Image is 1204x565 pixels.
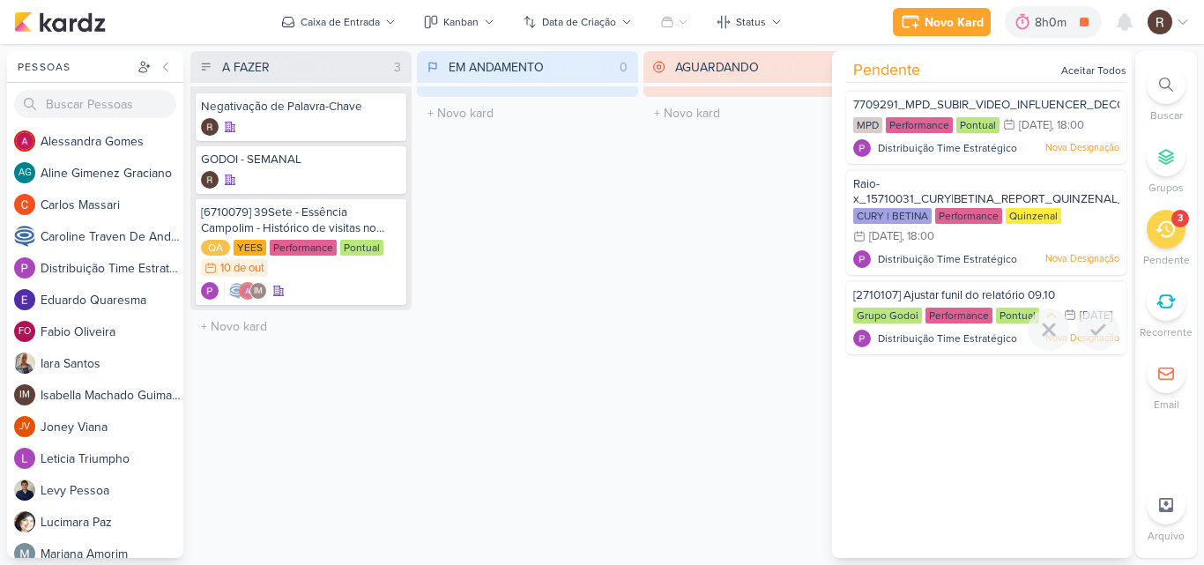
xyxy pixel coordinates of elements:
span: Distribuição Time Estratégico [878,331,1017,346]
p: AG [19,168,32,178]
div: Novo Kard [925,13,984,32]
div: Pontual [996,308,1039,323]
img: Alessandra Gomes [239,282,256,300]
img: Distribuição Time Estratégico [14,257,35,279]
div: Isabella Machado Guimarães [14,384,35,405]
span: Raio-x_15710031_CURY|BETINA_REPORT_QUINZENAL_14.10 [853,177,1149,207]
img: Caroline Traven De Andrade [14,226,35,247]
div: Pontual [956,117,1000,133]
div: [6710079] 39Sete - Essência Campolim - Histórico de visitas no Raio-x [201,204,401,236]
div: Colaboradores: Caroline Traven De Andrade, Alessandra Gomes, Isabella Machado Guimarães [224,282,267,300]
div: 0 [613,58,635,77]
div: [DATE] [1080,310,1112,322]
span: Distribuição Time Estratégico [878,140,1017,156]
div: Quinzenal [1006,208,1061,224]
input: + Novo kard [647,100,861,126]
div: M a r i a n a A m o r i m [41,545,183,563]
img: Leticia Triumpho [14,448,35,469]
p: IM [19,390,30,400]
div: E d u a r d o Q u a r e s m a [41,291,183,309]
img: Rafael Dornelles [201,118,219,136]
span: Distribuição Time Estratégico [878,251,1017,267]
p: Pendente [1143,252,1190,268]
p: JV [19,422,30,432]
div: YEES [234,240,266,256]
img: Alessandra Gomes [14,130,35,152]
p: Nova Designação [1045,141,1119,155]
div: Negativação de Palavra-Chave [201,99,401,115]
p: Arquivo [1148,528,1185,544]
p: Grupos [1148,180,1184,196]
p: Nova Designação [1045,252,1119,266]
div: CURY | BETINA [853,208,932,224]
div: C a r l o s M a s s a r i [41,196,183,214]
input: + Novo kard [420,100,635,126]
span: 7709291_MPD_SUBIR_VIDEO_INFLUENCER_DECORADO [853,98,1157,112]
p: Email [1154,397,1179,413]
div: Performance [270,240,337,256]
img: Distribuição Time Estratégico [853,330,871,347]
div: F a b i o O l i v e i r a [41,323,183,341]
div: Performance [886,117,953,133]
input: + Novo kard [194,314,408,339]
button: Novo Kard [893,8,991,36]
span: Pendente [853,58,920,82]
div: Criador(a): Rafael Dornelles [201,171,219,189]
div: Pessoas [14,59,134,75]
img: Distribuição Time Estratégico [853,139,871,157]
div: Aline Gimenez Graciano [14,162,35,183]
div: Pontual [340,240,383,256]
img: Mariana Amorim [14,543,35,564]
div: Grupo Godoi [853,308,922,323]
div: Criador(a): Distribuição Time Estratégico [201,282,219,300]
p: FO [19,327,31,337]
img: Levy Pessoa [14,480,35,501]
img: Iara Santos [14,353,35,374]
p: IM [254,287,263,296]
img: Rafael Dornelles [1148,10,1172,34]
li: Ctrl + F [1135,65,1197,123]
div: Performance [925,308,992,323]
div: J o n e y V i a n a [41,418,183,436]
div: [DATE] [1019,120,1052,131]
img: Caroline Traven De Andrade [228,282,246,300]
img: Rafael Dornelles [201,171,219,189]
div: Fabio Oliveira [14,321,35,342]
div: 3 [1178,212,1183,226]
div: A l e s s a n d r a G o m e s [41,132,183,151]
div: Joney Viana [14,416,35,437]
div: , 18:00 [902,231,934,242]
div: L u c i m a r a P a z [41,513,183,532]
div: C a r o l i n e T r a v e n D e A n d r a d e [41,227,183,246]
img: Lucimara Paz [14,511,35,532]
div: Aceitar Todos [1061,63,1126,78]
img: kardz.app [14,11,106,33]
div: Prioridade Média [1043,307,1060,324]
img: Eduardo Quaresma [14,289,35,310]
div: 3 [387,58,408,77]
img: Carlos Massari [14,194,35,215]
div: Performance [935,208,1002,224]
img: Distribuição Time Estratégico [201,282,219,300]
div: Criador(a): Rafael Dornelles [201,118,219,136]
div: L e t i c i a T r i u m p h o [41,450,183,468]
div: D i s t r i b u i ç ã o T i m e E s t r a t é g i c o [41,259,183,278]
div: , 18:00 [1052,120,1084,131]
div: I s a b e l l a M a c h a d o G u i m a r ã e s [41,386,183,405]
img: Distribuição Time Estratégico [853,250,871,268]
span: [2710107] Ajustar funil do relatório 09.10 [853,288,1055,302]
p: Recorrente [1140,324,1193,340]
div: MPD [853,117,882,133]
div: A l i n e G i m e n e z G r a c i a n o [41,164,183,182]
div: [DATE] [869,231,902,242]
div: QA [201,240,230,256]
div: I a r a S a n t o s [41,354,183,373]
p: Buscar [1150,108,1183,123]
div: Isabella Machado Guimarães [249,282,267,300]
div: L e v y P e s s o a [41,481,183,500]
div: 8h0m [1035,13,1072,32]
div: 10 de out [220,263,264,274]
input: Buscar Pessoas [14,90,176,118]
div: GODOI - SEMANAL [201,152,401,167]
